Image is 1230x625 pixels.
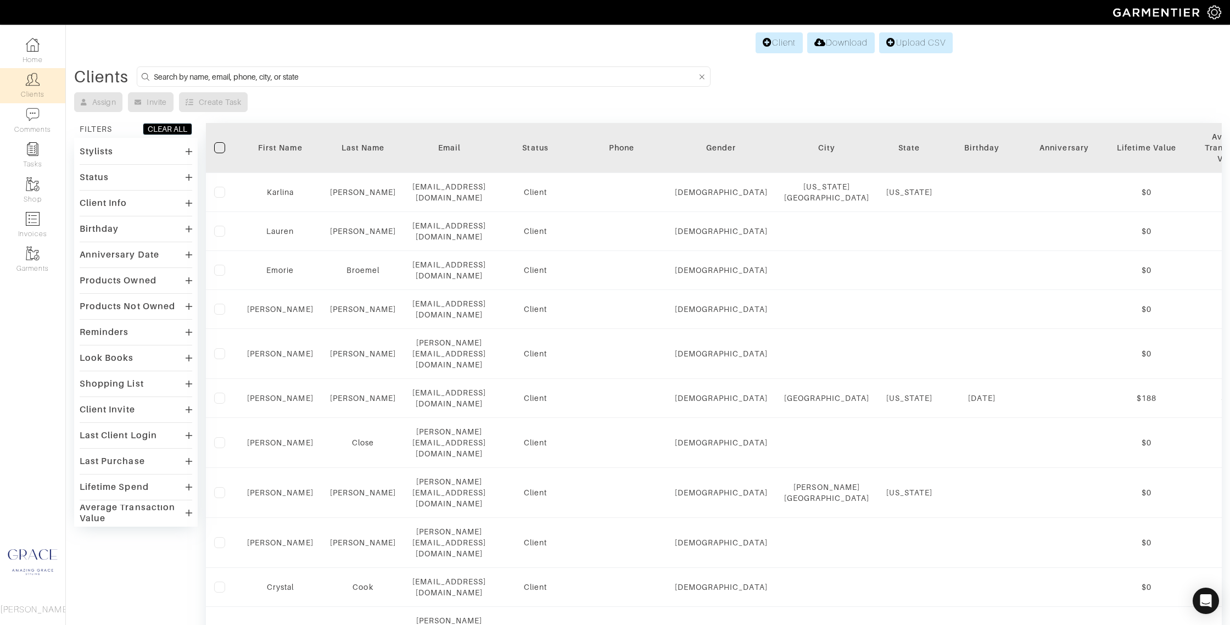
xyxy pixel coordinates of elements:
a: [PERSON_NAME] [330,227,396,236]
div: $0 [1114,265,1179,276]
a: [PERSON_NAME] [330,188,396,197]
th: Toggle SortBy [1023,123,1105,173]
div: [US_STATE] [886,487,933,498]
div: [DEMOGRAPHIC_DATA] [675,537,768,548]
a: Lauren [266,227,294,236]
div: Phone [585,142,658,153]
div: [DEMOGRAPHIC_DATA] [675,437,768,448]
a: Client [756,32,803,53]
div: [DEMOGRAPHIC_DATA] [675,265,768,276]
div: [PERSON_NAME][EMAIL_ADDRESS][DOMAIN_NAME] [412,526,486,559]
div: Client [502,304,568,315]
div: First Name [247,142,314,153]
img: orders-icon-0abe47150d42831381b5fb84f609e132dff9fe21cb692f30cb5eec754e2cba89.png [26,212,40,226]
img: gear-icon-white-bd11855cb880d31180b6d7d6211b90ccbf57a29d726f0c71d8c61bd08dd39cc2.png [1207,5,1221,19]
a: Broemel [346,266,379,275]
input: Search by name, email, phone, city, or state [154,70,697,83]
div: [EMAIL_ADDRESS][DOMAIN_NAME] [412,387,486,409]
div: Average Transaction Value [80,502,186,524]
div: [EMAIL_ADDRESS][DOMAIN_NAME] [412,298,486,320]
div: Stylists [80,146,113,157]
div: Open Intercom Messenger [1193,588,1219,614]
div: Products Owned [80,275,156,286]
div: [DEMOGRAPHIC_DATA] [675,187,768,198]
div: Client Invite [80,404,135,415]
div: State [886,142,933,153]
div: [DEMOGRAPHIC_DATA] [675,348,768,359]
div: [GEOGRAPHIC_DATA] [784,393,870,404]
a: [PERSON_NAME] [330,394,396,403]
button: CLEAR ALL [143,123,192,135]
div: $0 [1114,437,1179,448]
a: Download [807,32,875,53]
div: [US_STATE] [886,393,933,404]
div: $0 [1114,226,1179,237]
th: Toggle SortBy [667,123,776,173]
div: Last Purchase [80,456,145,467]
div: [EMAIL_ADDRESS][DOMAIN_NAME] [412,181,486,203]
a: [PERSON_NAME] [330,349,396,358]
a: [PERSON_NAME] [330,488,396,497]
div: CLEAR ALL [148,124,187,135]
img: garmentier-logo-header-white-b43fb05a5012e4ada735d5af1a66efaba907eab6374d6393d1fbf88cb4ef424d.png [1108,3,1207,22]
a: Upload CSV [879,32,953,53]
div: Status [80,172,109,183]
div: Clients [74,71,128,82]
div: [PERSON_NAME][GEOGRAPHIC_DATA] [784,482,870,504]
div: [DEMOGRAPHIC_DATA] [675,226,768,237]
a: [PERSON_NAME] [247,394,314,403]
div: Anniversary [1031,142,1097,153]
a: Cook [353,583,373,591]
div: FILTERS [80,124,112,135]
div: Birthday [949,142,1015,153]
div: $0 [1114,348,1179,359]
div: [US_STATE][GEOGRAPHIC_DATA] [784,181,870,203]
a: Karlina [267,188,294,197]
div: [PERSON_NAME][EMAIL_ADDRESS][DOMAIN_NAME] [412,476,486,509]
div: [PERSON_NAME][EMAIL_ADDRESS][DOMAIN_NAME] [412,426,486,459]
div: [EMAIL_ADDRESS][DOMAIN_NAME] [412,220,486,242]
div: Lifetime Value [1114,142,1179,153]
div: $0 [1114,304,1179,315]
a: [PERSON_NAME] [247,349,314,358]
div: Client [502,187,568,198]
div: Email [412,142,486,153]
div: [US_STATE] [886,187,933,198]
img: garments-icon-b7da505a4dc4fd61783c78ac3ca0ef83fa9d6f193b1c9dc38574b1d14d53ca28.png [26,247,40,260]
div: [DATE] [949,393,1015,404]
div: Shopping List [80,378,144,389]
th: Toggle SortBy [941,123,1023,173]
div: [DEMOGRAPHIC_DATA] [675,487,768,498]
div: Products Not Owned [80,301,175,312]
a: Close [352,438,374,447]
a: [PERSON_NAME] [247,438,314,447]
div: $0 [1114,537,1179,548]
a: Emorie [266,266,294,275]
img: comment-icon-a0a6a9ef722e966f86d9cbdc48e553b5cf19dbc54f86b18d962a5391bc8f6eb6.png [26,108,40,121]
div: Anniversary Date [80,249,159,260]
div: Client [502,582,568,593]
img: clients-icon-6bae9207a08558b7cb47a8932f037763ab4055f8c8b6bfacd5dc20c3e0201464.png [26,72,40,86]
div: $188 [1114,393,1179,404]
th: Toggle SortBy [494,123,577,173]
div: Look Books [80,353,134,364]
div: Client [502,537,568,548]
a: [PERSON_NAME] [330,538,396,547]
div: $0 [1114,487,1179,498]
div: Last Client Login [80,430,157,441]
div: Client [502,265,568,276]
div: Client [502,348,568,359]
img: dashboard-icon-dbcd8f5a0b271acd01030246c82b418ddd0df26cd7fceb0bd07c9910d44c42f6.png [26,38,40,52]
a: [PERSON_NAME] [247,488,314,497]
div: $0 [1114,187,1179,198]
div: Client [502,487,568,498]
div: [PERSON_NAME][EMAIL_ADDRESS][DOMAIN_NAME] [412,337,486,370]
th: Toggle SortBy [1105,123,1188,173]
div: Birthday [80,224,119,235]
div: Last Name [330,142,396,153]
a: Crystal [267,583,294,591]
div: Client Info [80,198,127,209]
img: reminder-icon-8004d30b9f0a5d33ae49ab947aed9ed385cf756f9e5892f1edd6e32f2345188e.png [26,142,40,156]
div: Client [502,393,568,404]
th: Toggle SortBy [322,123,405,173]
